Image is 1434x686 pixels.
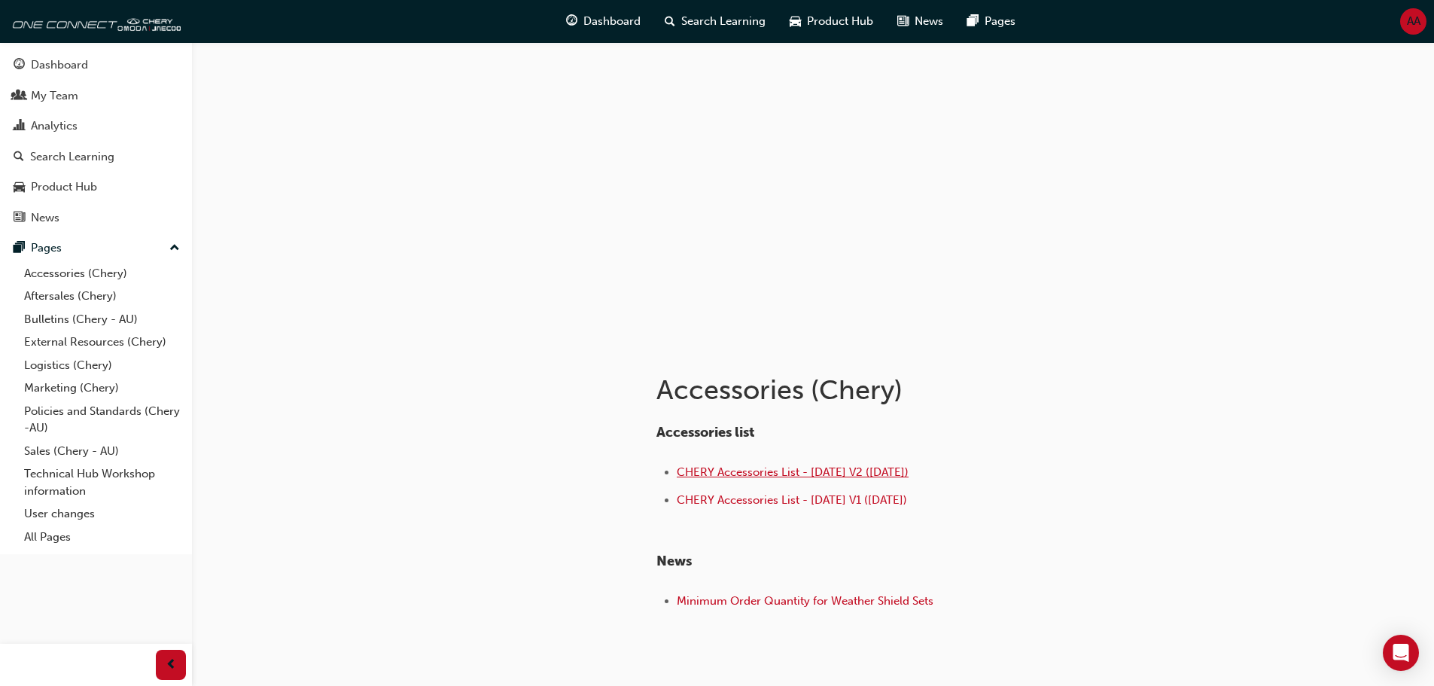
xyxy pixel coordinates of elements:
span: AA [1407,13,1420,30]
div: News [31,209,59,227]
span: Search Learning [681,13,766,30]
a: CHERY Accessories List - [DATE] V1 ([DATE]) [677,493,907,507]
span: prev-icon [166,656,177,675]
span: search-icon [14,151,24,164]
button: DashboardMy TeamAnalyticsSearch LearningProduct HubNews [6,48,186,234]
span: up-icon [169,239,180,258]
span: pages-icon [14,242,25,255]
a: Sales (Chery - AU) [18,440,186,463]
a: Logistics (Chery) [18,354,186,377]
img: oneconnect [8,6,181,36]
a: news-iconNews [885,6,955,37]
a: guage-iconDashboard [554,6,653,37]
a: Policies and Standards (Chery -AU) [18,400,186,440]
span: news-icon [14,212,25,225]
span: Dashboard [583,13,641,30]
a: Dashboard [6,51,186,79]
a: Accessories (Chery) [18,262,186,285]
span: Accessories list [656,424,754,441]
span: chart-icon [14,120,25,133]
a: car-iconProduct Hub [778,6,885,37]
button: AA [1400,8,1426,35]
div: Pages [31,239,62,257]
a: Aftersales (Chery) [18,285,186,308]
span: guage-icon [14,59,25,72]
span: Product Hub [807,13,873,30]
span: car-icon [14,181,25,194]
a: News [6,204,186,232]
span: pages-icon [967,12,979,31]
span: guage-icon [566,12,577,31]
div: Search Learning [30,148,114,166]
a: search-iconSearch Learning [653,6,778,37]
div: My Team [31,87,78,105]
h1: Accessories (Chery) [656,373,1150,407]
a: Search Learning [6,143,186,171]
a: All Pages [18,526,186,549]
a: User changes [18,502,186,526]
span: News [915,13,943,30]
a: Product Hub [6,173,186,201]
a: Analytics [6,112,186,140]
div: Open Intercom Messenger [1383,635,1419,671]
span: car-icon [790,12,801,31]
button: Pages [6,234,186,262]
a: Bulletins (Chery - AU) [18,308,186,331]
a: Technical Hub Workshop information [18,462,186,502]
a: CHERY Accessories List - [DATE] V2 ([DATE]) [677,465,909,479]
a: External Resources (Chery) [18,331,186,354]
a: Minimum Order Quantity for Weather Shield Sets [677,594,933,608]
div: Product Hub [31,178,97,196]
a: pages-iconPages [955,6,1028,37]
span: News [656,553,692,569]
span: Pages [985,13,1015,30]
span: news-icon [897,12,909,31]
span: search-icon [665,12,675,31]
div: Analytics [31,117,78,135]
span: people-icon [14,90,25,103]
div: Dashboard [31,56,88,74]
a: Marketing (Chery) [18,377,186,400]
a: My Team [6,82,186,110]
